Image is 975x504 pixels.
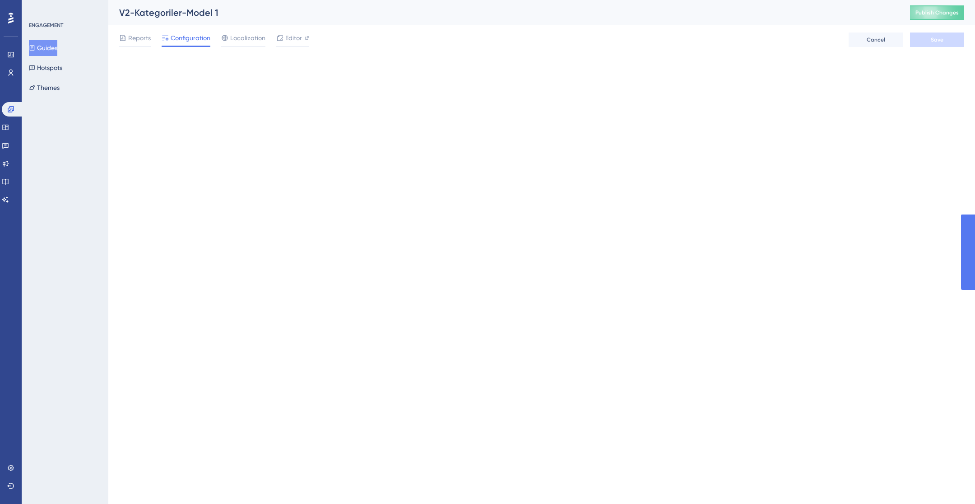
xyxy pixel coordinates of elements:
iframe: UserGuiding AI Assistant Launcher [937,468,964,495]
button: Themes [29,79,60,96]
button: Save [910,33,964,47]
button: Publish Changes [910,5,964,20]
div: ENGAGEMENT [29,22,63,29]
span: Configuration [171,33,210,43]
button: Cancel [849,33,903,47]
span: Publish Changes [915,9,959,16]
span: Save [931,36,943,43]
button: Guides [29,40,57,56]
span: Editor [285,33,302,43]
span: Cancel [867,36,885,43]
span: Reports [128,33,151,43]
button: Hotspots [29,60,62,76]
span: Localization [230,33,265,43]
div: V2-Kategoriler-Model 1 [119,6,887,19]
